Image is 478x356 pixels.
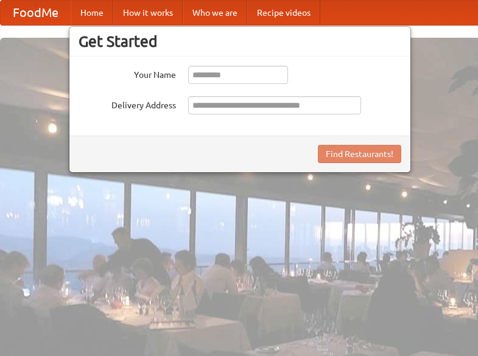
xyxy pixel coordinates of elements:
[71,1,113,25] a: Home
[79,32,401,51] h3: Get Started
[113,1,183,25] a: How it works
[1,1,71,25] a: FoodMe
[247,1,320,25] a: Recipe videos
[318,145,401,163] button: Find Restaurants!
[79,66,176,81] label: Your Name
[79,96,176,111] label: Delivery Address
[183,1,247,25] a: Who we are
